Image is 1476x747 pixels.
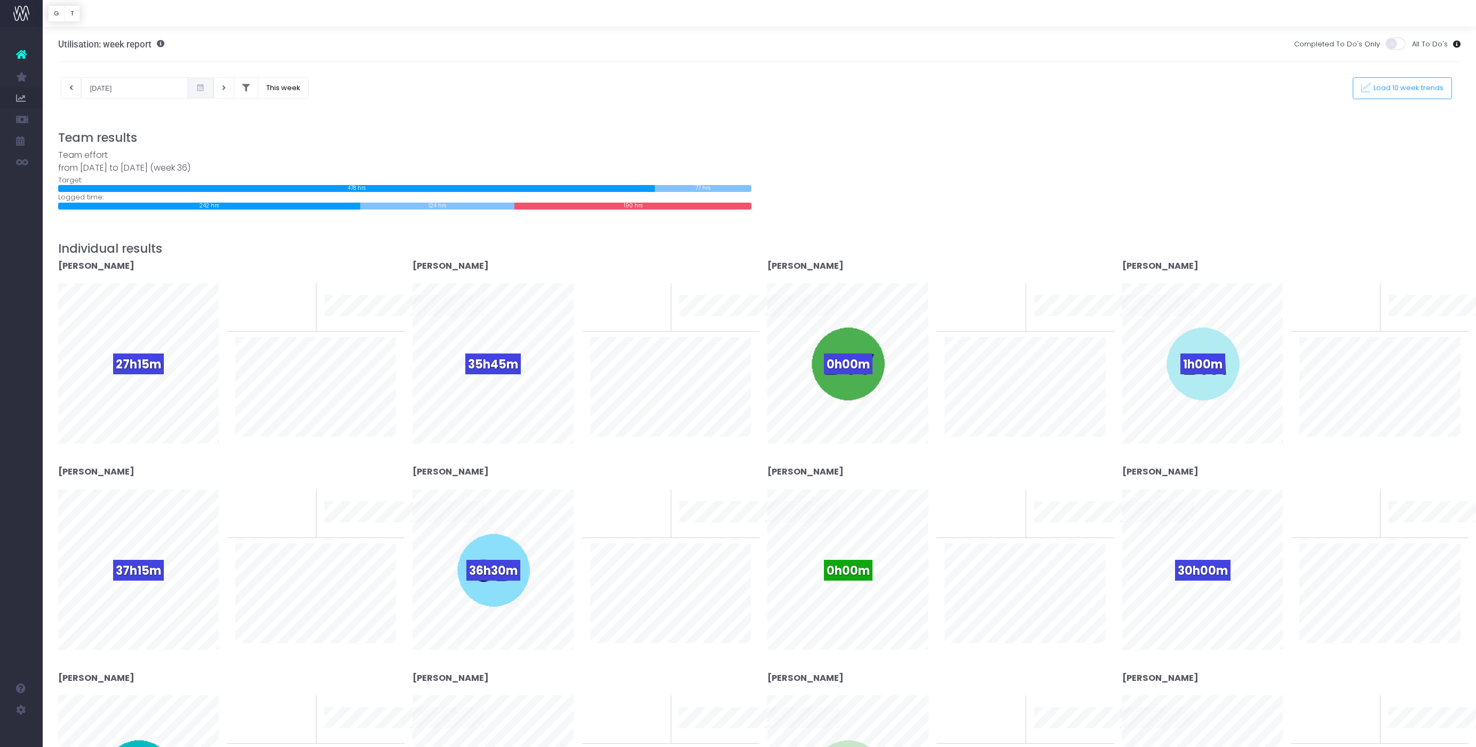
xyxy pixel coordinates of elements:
[1388,732,1437,742] span: 10 week trend
[514,203,751,210] div: 190 hrs
[1180,354,1225,374] span: 1h00m
[412,465,489,478] strong: [PERSON_NAME]
[48,5,80,22] div: Vertical button group
[590,293,634,304] span: To last week
[1354,695,1372,713] span: 0%
[1122,260,1199,272] strong: [PERSON_NAME]
[290,283,308,301] span: 0%
[412,672,489,684] strong: [PERSON_NAME]
[113,560,164,581] span: 37h15m
[945,500,988,510] span: To last week
[679,732,727,742] span: 10 week trend
[235,293,279,304] span: To last week
[1034,525,1082,536] span: 10 week trend
[1299,500,1343,510] span: To last week
[13,726,29,742] img: images/default_profile_image.png
[465,354,521,374] span: 35h45m
[58,242,1461,256] h3: Individual results
[1354,283,1372,301] span: 0%
[324,319,372,330] span: 10 week trend
[645,489,663,507] span: 0%
[824,560,872,581] span: 0h00m
[50,149,759,210] div: Target: Logged time:
[1034,732,1082,742] span: 10 week trend
[1122,465,1199,478] strong: [PERSON_NAME]
[1353,77,1452,99] button: Load 10 week trends
[48,5,65,22] button: G
[655,185,751,192] div: 77 hrs
[1000,489,1018,507] span: 0%
[412,260,489,272] strong: [PERSON_NAME]
[679,319,727,330] span: 10 week trend
[258,77,309,99] button: This week
[1294,39,1380,50] span: Completed To Do's Only
[58,260,134,272] strong: [PERSON_NAME]
[1000,283,1018,301] span: 0%
[1370,84,1444,93] span: Load 10 week trends
[1122,672,1199,684] strong: [PERSON_NAME]
[645,695,663,713] span: 0%
[58,39,164,50] h3: Utilisation: week report
[235,500,279,510] span: To last week
[1034,319,1082,330] span: 10 week trend
[290,695,308,713] span: 0%
[1000,695,1018,713] span: 0%
[58,465,134,478] strong: [PERSON_NAME]
[1388,525,1437,536] span: 10 week trend
[324,732,372,742] span: 10 week trend
[290,489,308,507] span: 0%
[645,283,663,301] span: 0%
[679,525,727,536] span: 10 week trend
[360,203,515,210] div: 124 hrs
[58,149,751,175] div: Team effort from [DATE] to [DATE] (week 36)
[945,706,988,717] span: To last week
[767,465,844,478] strong: [PERSON_NAME]
[235,706,279,717] span: To last week
[324,525,372,536] span: 10 week trend
[824,354,872,374] span: 0h00m
[590,706,634,717] span: To last week
[1175,560,1231,581] span: 30h00m
[767,260,844,272] strong: [PERSON_NAME]
[113,354,164,374] span: 27h15m
[58,203,360,210] div: 242 hrs
[65,5,80,22] button: T
[466,560,520,581] span: 36h30m
[1412,39,1448,50] span: All To Do's
[58,131,1461,145] h3: Team results
[58,185,655,192] div: 478 hrs
[767,672,844,684] strong: [PERSON_NAME]
[1299,293,1343,304] span: To last week
[1299,706,1343,717] span: To last week
[1388,319,1437,330] span: 10 week trend
[590,500,634,510] span: To last week
[1354,489,1372,507] span: 0%
[945,293,988,304] span: To last week
[58,672,134,684] strong: [PERSON_NAME]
